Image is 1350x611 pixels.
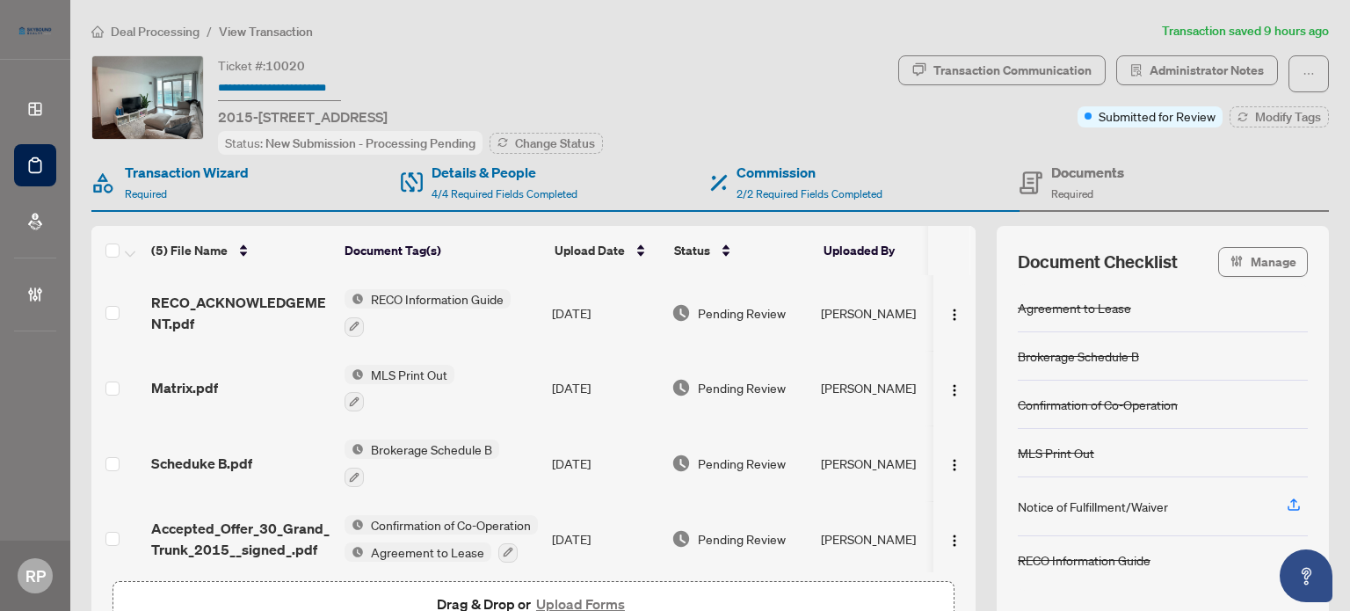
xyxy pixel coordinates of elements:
[940,525,969,553] button: Logo
[1162,21,1329,41] article: Transaction saved 9 hours ago
[1018,250,1178,274] span: Document Checklist
[151,377,218,398] span: Matrix.pdf
[490,133,603,154] button: Change Status
[125,162,249,183] h4: Transaction Wizard
[1150,56,1264,84] span: Administrator Notes
[947,534,962,548] img: Logo
[545,426,664,501] td: [DATE]
[364,440,499,459] span: Brokerage Schedule B
[1280,549,1332,602] button: Open asap
[151,292,330,334] span: RECO_ACKNOWLEDGEMENT.pdf
[1218,247,1308,277] button: Manage
[345,289,364,309] img: Status Icon
[151,518,330,560] span: Accepted_Offer_30_Grand_Trunk_2015__signed_.pdf
[218,55,305,76] div: Ticket #:
[698,378,786,397] span: Pending Review
[671,454,691,473] img: Document Status
[1116,55,1278,85] button: Administrator Notes
[345,365,454,412] button: Status IconMLS Print Out
[265,135,475,151] span: New Submission - Processing Pending
[337,226,548,275] th: Document Tag(s)
[92,56,203,139] img: IMG-C12354833_1.jpg
[814,501,946,577] td: [PERSON_NAME]
[1051,187,1093,200] span: Required
[940,449,969,477] button: Logo
[1255,111,1321,123] span: Modify Tags
[111,24,200,40] span: Deal Processing
[14,22,56,40] img: logo
[940,374,969,402] button: Logo
[674,241,710,260] span: Status
[364,289,511,309] span: RECO Information Guide
[545,275,664,351] td: [DATE]
[1099,106,1216,126] span: Submitted for Review
[1230,106,1329,127] button: Modify Tags
[545,351,664,426] td: [DATE]
[1018,395,1178,414] div: Confirmation of Co-Operation
[1051,162,1124,183] h4: Documents
[817,226,948,275] th: Uploaded By
[345,515,364,535] img: Status Icon
[151,241,228,260] span: (5) File Name
[91,25,104,38] span: home
[545,501,664,577] td: [DATE]
[555,241,625,260] span: Upload Date
[933,56,1092,84] div: Transaction Communication
[1018,298,1131,317] div: Agreement to Lease
[1251,248,1296,276] span: Manage
[1130,64,1143,76] span: solution
[364,365,454,384] span: MLS Print Out
[125,187,167,200] span: Required
[364,515,538,535] span: Confirmation of Co-Operation
[1018,443,1094,462] div: MLS Print Out
[1303,68,1315,80] span: ellipsis
[144,226,337,275] th: (5) File Name
[345,542,364,562] img: Status Icon
[947,383,962,397] img: Logo
[671,529,691,549] img: Document Status
[25,564,46,588] span: RP
[345,289,511,337] button: Status IconRECO Information Guide
[432,187,577,200] span: 4/4 Required Fields Completed
[345,365,364,384] img: Status Icon
[814,351,946,426] td: [PERSON_NAME]
[940,299,969,327] button: Logo
[1018,497,1168,516] div: Notice of Fulfillment/Waiver
[698,454,786,473] span: Pending Review
[345,515,538,563] button: Status IconConfirmation of Co-OperationStatus IconAgreement to Lease
[218,106,388,127] span: 2015-[STREET_ADDRESS]
[219,24,313,40] span: View Transaction
[432,162,577,183] h4: Details & People
[345,440,499,487] button: Status IconBrokerage Schedule B
[667,226,817,275] th: Status
[737,162,882,183] h4: Commission
[1018,346,1139,366] div: Brokerage Schedule B
[671,303,691,323] img: Document Status
[265,58,305,74] span: 10020
[151,453,252,474] span: Scheduke B.pdf
[947,458,962,472] img: Logo
[515,137,595,149] span: Change Status
[698,303,786,323] span: Pending Review
[814,275,946,351] td: [PERSON_NAME]
[548,226,667,275] th: Upload Date
[698,529,786,549] span: Pending Review
[345,440,364,459] img: Status Icon
[947,308,962,322] img: Logo
[364,542,491,562] span: Agreement to Lease
[218,131,483,155] div: Status:
[207,21,212,41] li: /
[671,378,691,397] img: Document Status
[814,426,946,501] td: [PERSON_NAME]
[1018,550,1150,570] div: RECO Information Guide
[898,55,1106,85] button: Transaction Communication
[737,187,882,200] span: 2/2 Required Fields Completed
